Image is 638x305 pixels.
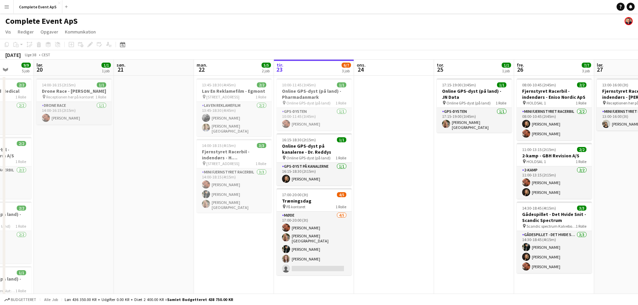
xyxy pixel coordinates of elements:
span: Alle job [43,297,59,302]
span: Kommunikation [65,29,96,35]
div: CEST [42,52,50,57]
a: Vis [3,27,14,36]
span: Budgetteret [11,297,36,302]
app-user-avatar: Christian Brøckner [625,17,633,25]
h1: Complete Event ApS [5,16,78,26]
button: Budgetteret [3,296,37,303]
div: [DATE] [5,52,21,58]
a: Rediger [15,27,37,36]
span: Vis [5,29,11,35]
button: Complete Event ApS [14,0,62,13]
a: Kommunikation [62,27,98,36]
span: Rediger [18,29,34,35]
a: Opgaver [38,27,61,36]
span: Samlet budgetteret 438 750.00 KR [167,297,233,302]
span: Opgaver [41,29,58,35]
div: Løn 436 350.00 KR + Udgifter 0.00 KR + Diæt 2 400.00 KR = [65,297,233,302]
